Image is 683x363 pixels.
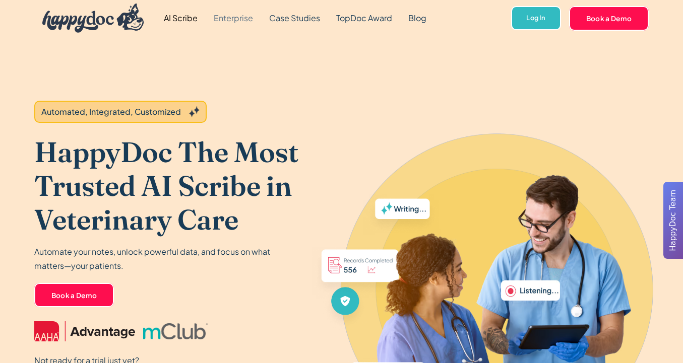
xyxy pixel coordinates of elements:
a: Log In [511,6,561,31]
div: Automated, Integrated, Customized [41,106,181,118]
a: home [34,1,144,35]
a: Book a Demo [569,6,649,30]
img: Grey sparkles. [189,106,200,117]
p: Automate your notes, unlock powerful data, and focus on what matters—your patients. [34,245,276,273]
img: AAHA Advantage logo [34,321,135,341]
img: mclub logo [143,323,208,339]
h1: HappyDoc The Most Trusted AI Scribe in Veterinary Care [34,135,311,237]
img: HappyDoc Logo: A happy dog with his ear up, listening. [42,4,144,33]
a: Book a Demo [34,283,114,307]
